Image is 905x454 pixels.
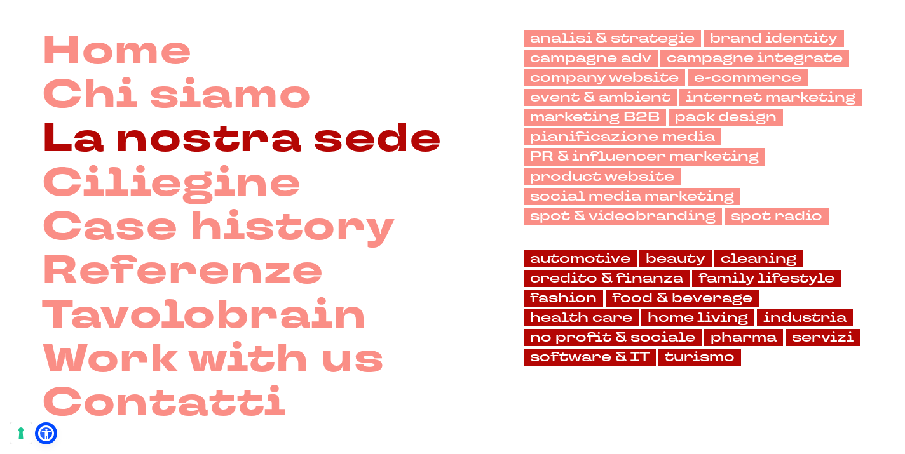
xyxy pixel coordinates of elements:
a: brand identity [704,30,844,47]
a: Open Accessibility Menu [38,425,54,441]
a: analisi & strategie [524,30,701,47]
a: Tavolobrain [42,294,367,338]
a: Ciliegine [42,162,301,206]
a: industria [757,309,853,326]
a: software & IT [524,349,656,366]
a: PR & influencer marketing [524,148,765,165]
a: pharma [704,329,783,346]
a: credito & finanza [524,270,690,287]
a: company website [524,69,685,86]
a: La nostra sede [42,117,442,161]
a: Chi siamo [42,74,311,117]
a: no profit & sociale [524,329,702,346]
a: automotive [524,250,637,267]
a: food & beverage [606,290,759,307]
a: Case history [42,206,395,250]
a: family lifestyle [692,270,841,287]
a: fashion [524,290,603,307]
a: pack design [669,109,783,126]
button: Le tue preferenze relative al consenso per le tecnologie di tracciamento [10,422,32,444]
a: spot radio [725,208,829,225]
a: product website [524,168,681,185]
a: marketing B2B [524,109,666,126]
a: Work with us [42,338,384,382]
a: e-commerce [688,69,808,86]
a: servizi [786,329,860,346]
a: turismo [658,349,741,366]
a: social media marketing [524,188,740,205]
a: internet marketing [679,89,862,106]
a: beauty [639,250,712,267]
a: pianificazione media [524,128,721,145]
a: Home [42,30,192,74]
a: cleaning [714,250,803,267]
a: home living [641,309,754,326]
a: spot & videobranding [524,208,722,225]
a: Referenze [42,250,323,293]
a: campagne adv [524,50,658,67]
a: health care [524,309,639,326]
a: event & ambient [524,89,677,106]
a: Contatti [42,382,287,425]
a: campagne integrate [660,50,849,67]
